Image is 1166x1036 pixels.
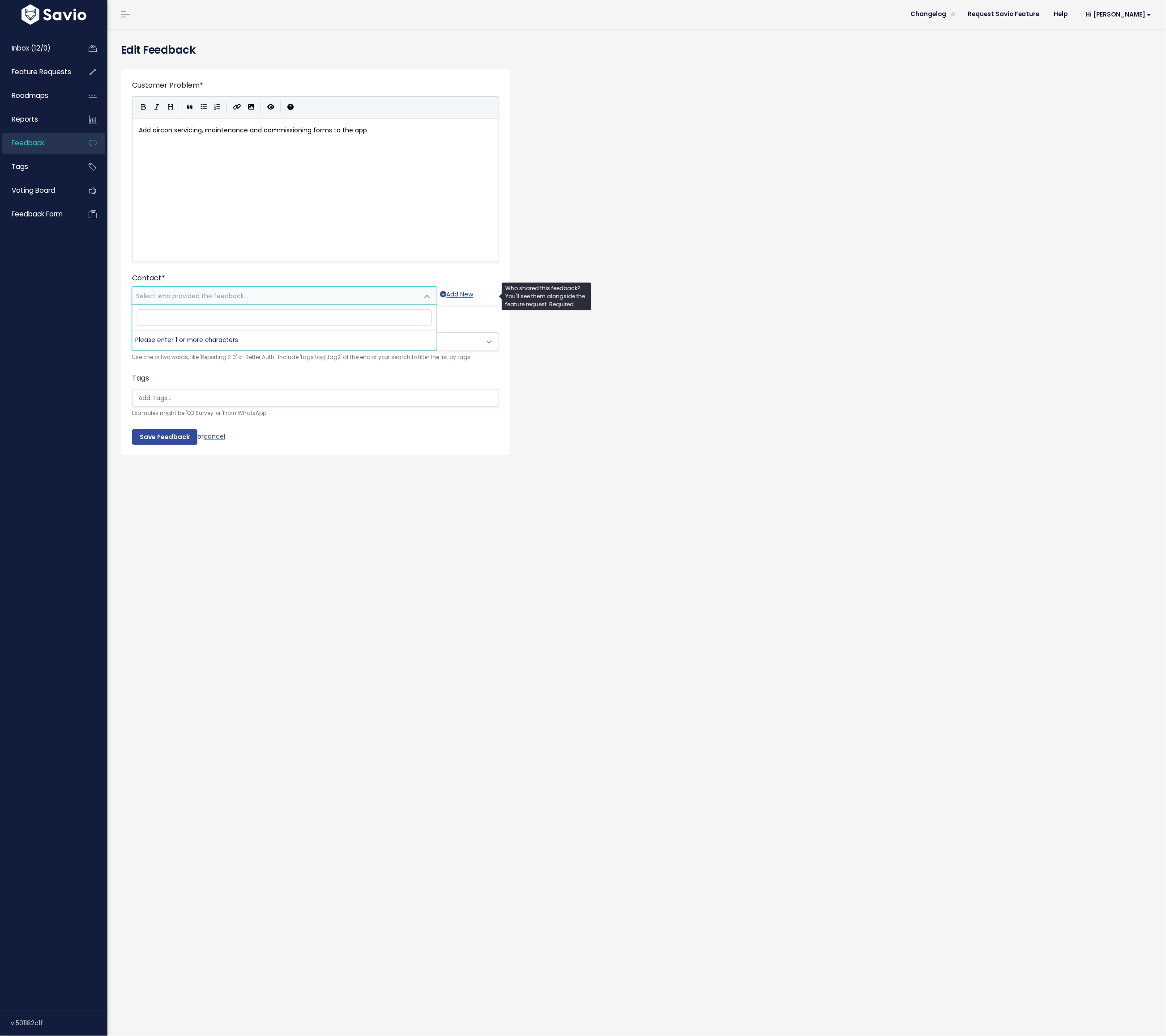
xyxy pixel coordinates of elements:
[184,101,197,114] button: Quote
[180,101,181,113] i: |
[132,373,149,384] label: Tags
[2,62,74,82] a: Feature Requests
[150,101,164,114] button: Italic
[12,138,44,148] span: Feedback
[210,101,224,114] button: Numbered List
[12,91,48,100] span: Roadmaps
[2,204,74,224] a: Feedback form
[139,126,367,135] span: Add aircon servicing, maintenance and commissioning forms to the app
[135,393,507,403] input: Add Tags...
[440,289,474,305] a: Add New
[264,101,278,114] button: Toggle Preview
[12,43,51,53] span: Inbox (12/0)
[2,156,74,177] a: Tags
[12,209,63,219] span: Feedback form
[2,85,74,106] a: Roadmaps
[961,8,1047,21] a: Request Savio Feature
[12,114,38,124] span: Reports
[132,409,499,418] small: Examples might be 'Q3 Survey' or 'From WhatsApp'
[136,292,248,300] span: Select who provided the feedback...
[1086,11,1152,18] span: Hi [PERSON_NAME]
[132,330,436,350] li: Please enter 1 or more characters
[132,80,203,91] label: Customer Problem
[197,101,210,114] button: Generic List
[12,67,71,76] span: Feature Requests
[230,101,244,114] button: Create Link
[121,42,1153,58] h4: Edit Feedback
[2,133,74,153] a: Feedback
[2,38,74,59] a: Inbox (12/0)
[132,429,197,445] input: Save Feedback
[284,101,297,114] button: Markdown Guide
[12,186,55,195] span: Voting Board
[2,109,74,130] a: Reports
[12,162,28,171] span: Tags
[137,101,150,114] button: Bold
[244,101,258,114] button: Import an image
[261,101,261,113] i: |
[2,180,74,201] a: Voting Board
[164,101,177,114] button: Heading
[280,101,281,113] i: |
[132,273,165,283] label: Contact
[1047,8,1075,21] a: Help
[132,80,499,445] form: or
[502,283,591,310] div: Who shared this feedback? You'll see them alongside the feature request. Required.
[11,1011,107,1035] div: v.501182c1f
[204,432,225,441] a: cancel
[19,4,89,25] img: logo-white.9d6f32f41409.svg
[910,11,946,17] span: Changelog
[1075,8,1159,21] a: Hi [PERSON_NAME]
[226,101,227,113] i: |
[132,353,499,362] small: Use one or two words, like 'Reporting 2.0' or 'Better Auth'. Include 'tags:tag1,tag2' at the end ...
